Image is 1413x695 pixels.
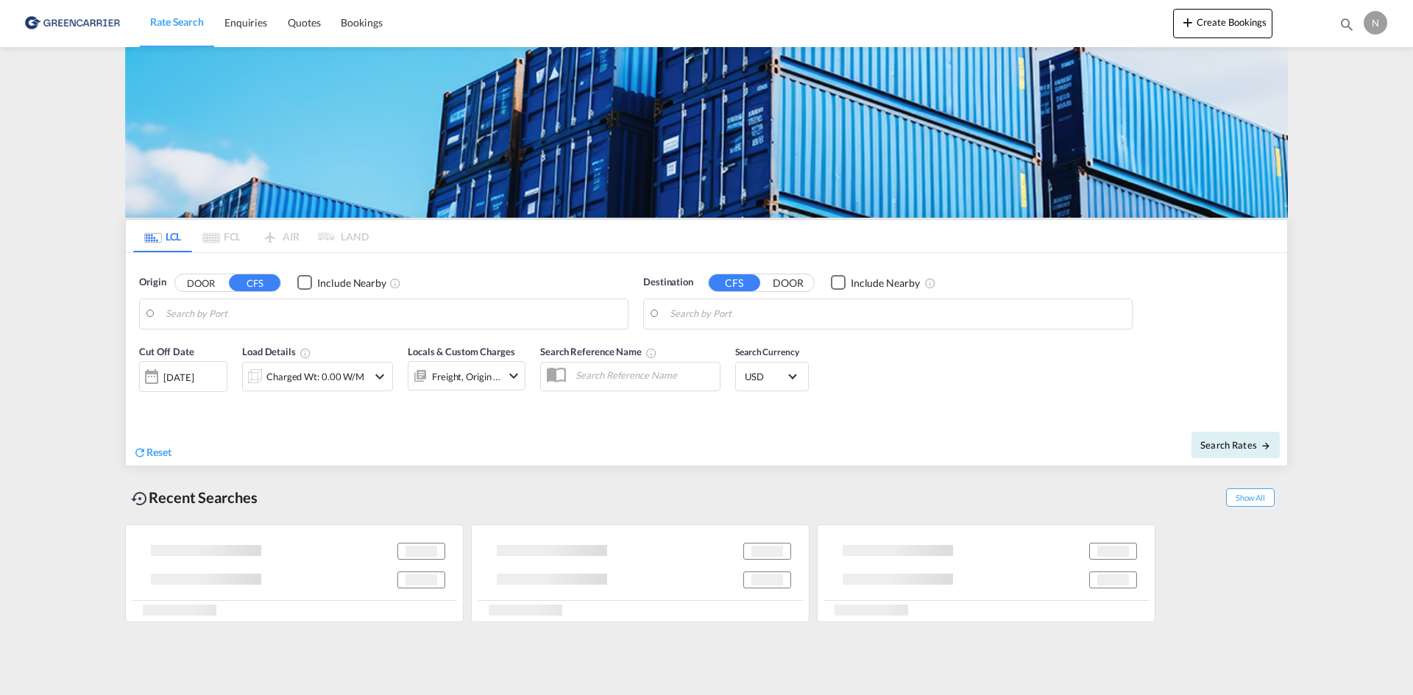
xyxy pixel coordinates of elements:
[125,481,263,514] div: Recent Searches
[389,277,401,289] md-icon: Unchecked: Ignores neighbouring ports when fetching rates.Checked : Includes neighbouring ports w...
[1200,439,1271,451] span: Search Rates
[568,364,720,386] input: Search Reference Name
[670,303,1125,325] input: Search by Port
[709,274,760,291] button: CFS
[1179,13,1197,31] md-icon: icon-plus 400-fg
[22,7,121,40] img: b0b18ec08afe11efb1d4932555f5f09d.png
[300,347,311,359] md-icon: Chargeable Weight
[242,346,311,357] span: Load Details
[175,274,227,291] button: DOOR
[297,275,386,291] md-checkbox: Checkbox No Ink
[139,275,166,290] span: Origin
[139,361,227,392] div: [DATE]
[125,47,1288,218] img: GreenCarrierFCL_LCL.png
[408,346,515,357] span: Locals & Custom Charges
[1339,16,1355,38] div: icon-magnify
[1364,11,1387,35] div: N
[288,16,320,29] span: Quotes
[831,275,920,291] md-checkbox: Checkbox No Ink
[505,367,523,385] md-icon: icon-chevron-down
[645,347,657,359] md-icon: Your search will be saved by the below given name
[1173,9,1272,38] button: icon-plus 400-fgCreate Bookings
[266,366,364,387] div: Charged Wt: 0.00 W/M
[743,366,801,387] md-select: Select Currency: $ USDUnited States Dollar
[762,274,814,291] button: DOOR
[643,275,693,290] span: Destination
[139,346,194,357] span: Cut Off Date
[163,371,194,384] div: [DATE]
[851,276,920,291] div: Include Nearby
[745,370,786,383] span: USD
[229,274,280,291] button: CFS
[133,220,369,252] md-pagination-wrapper: Use the left and right arrow keys to navigate between tabs
[735,346,799,357] span: Search Currency
[408,361,525,391] div: Freight Origin Destinationicon-chevron-down
[1191,432,1280,458] button: Search Ratesicon-arrow-right
[131,490,149,507] md-icon: icon-backup-restore
[133,220,192,252] md-tab-item: LCL
[126,253,1287,466] div: Origin DOOR CFS Checkbox No InkUnchecked: Ignores neighbouring ports when fetching rates.Checked ...
[166,303,620,325] input: Search by Port
[432,366,501,387] div: Freight Origin Destination
[150,15,204,28] span: Rate Search
[133,445,171,461] div: icon-refreshReset
[317,276,386,291] div: Include Nearby
[224,16,267,29] span: Enquiries
[1339,16,1355,32] md-icon: icon-magnify
[924,277,936,289] md-icon: Unchecked: Ignores neighbouring ports when fetching rates.Checked : Includes neighbouring ports w...
[371,368,389,385] md-icon: icon-chevron-down
[139,391,150,410] md-datepicker: Select
[540,346,657,357] span: Search Reference Name
[242,362,393,391] div: Charged Wt: 0.00 W/Micon-chevron-down
[1226,488,1275,507] span: Show All
[1261,441,1271,451] md-icon: icon-arrow-right
[146,446,171,458] span: Reset
[341,16,382,29] span: Bookings
[133,446,146,459] md-icon: icon-refresh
